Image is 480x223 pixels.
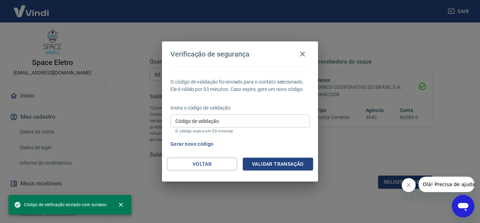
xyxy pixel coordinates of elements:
[419,177,474,192] iframe: Mensagem da empresa
[4,5,59,11] span: Olá! Precisa de ajuda?
[170,104,310,112] p: Insira o código de validação
[167,158,237,171] button: Voltar
[402,178,416,192] iframe: Fechar mensagem
[168,138,216,151] button: Gerar novo código
[170,50,249,58] h4: Verificação de segurança
[113,197,129,212] button: close
[14,201,108,208] span: Código de verificação enviado com sucesso.
[175,129,305,133] p: O código expira em 03 minutos.
[170,78,310,93] p: O código de validação foi enviado para o contato selecionado. Ele é válido por 03 minutos. Caso e...
[243,158,313,171] button: Validar transação
[452,195,474,217] iframe: Botão para abrir a janela de mensagens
